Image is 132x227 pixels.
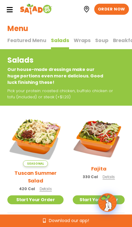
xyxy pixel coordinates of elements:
[51,37,69,44] span: Salads
[7,169,64,185] h2: Tuscan Summer Salad
[91,165,107,173] h2: Fajita
[94,4,129,15] a: ORDER NOW
[99,194,116,211] img: wpChatIcon
[20,3,52,15] img: Header logo
[73,111,125,162] img: Product photo for Fajita Salad
[7,88,115,100] p: Pick your protein: roasted chicken, buffalo chicken or tofu (included) or steak (+$1.20)
[103,174,115,179] span: Details
[73,195,125,204] a: Start Your Order
[95,37,108,44] span: Soup
[7,195,64,204] a: Start Your Order
[19,186,35,192] span: 420 Cal
[7,55,103,65] h2: Salads
[43,218,89,223] a: Download our app!
[98,6,125,12] span: ORDER NOW
[49,218,89,223] span: Download our app!
[83,174,98,180] span: 330 Cal
[7,23,125,34] h1: Menu
[7,111,64,167] img: Product photo for Tuscan Summer Salad
[23,160,48,167] span: Seasonal
[7,37,46,44] span: Featured Menu
[7,66,103,86] p: Our house-made dressings make our huge portions even more delicious. Good luck finishing these!
[74,37,91,44] span: Wraps
[40,186,52,191] span: Details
